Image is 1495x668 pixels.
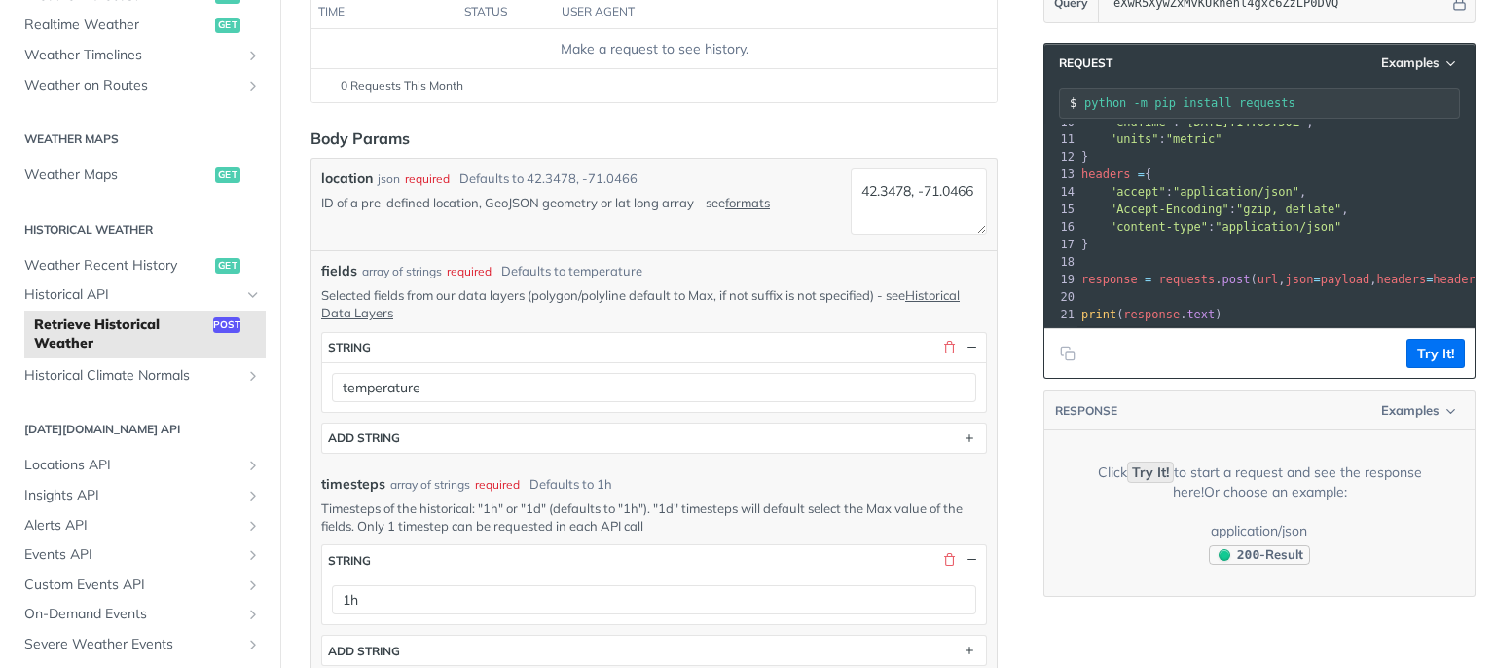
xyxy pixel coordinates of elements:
div: Defaults to 1h [529,475,612,495]
textarea: 42.3478, -71.0466 [851,168,987,235]
a: Weather Recent Historyget [15,251,266,280]
button: Hide [963,339,980,356]
div: Make a request to see history. [319,39,989,59]
span: post [213,317,240,333]
span: get [215,167,240,183]
span: "application/json" [1215,220,1341,234]
span: headers [1081,167,1131,181]
button: Show subpages for Weather on Routes [245,78,261,93]
span: Events API [24,545,240,565]
span: Weather Timelines [24,46,240,65]
span: Weather Maps [24,166,210,185]
p: Selected fields from our data layers (polygon/polyline default to Max, if not suffix is not speci... [321,286,987,321]
span: } [1081,238,1088,251]
button: Show subpages for Custom Events API [245,577,261,593]
span: "gzip, deflate" [1236,203,1341,216]
a: Events APIShow subpages for Events API [15,540,266,570]
a: Realtime Weatherget [15,11,266,40]
div: Click to start a request and see the response here! Or choose an example: [1076,463,1443,501]
span: = [1145,273,1151,286]
div: required [405,170,450,188]
span: payload [1321,273,1370,286]
span: post [1222,273,1251,286]
a: Locations APIShow subpages for Locations API [15,451,266,480]
span: Insights API [24,486,240,505]
span: "metric" [1166,132,1222,146]
span: : , [1081,185,1306,199]
div: json [378,170,400,188]
a: Historical Climate NormalsShow subpages for Historical Climate Normals [15,361,266,390]
span: = [1314,273,1321,286]
span: 200 [1219,549,1230,561]
span: { [1081,167,1151,181]
button: Show subpages for Locations API [245,458,261,473]
span: headers [1377,273,1427,286]
button: Copy to clipboard [1054,339,1081,368]
button: Show subpages for Weather Timelines [245,48,261,63]
span: Locations API [24,456,240,475]
span: "units" [1110,132,1159,146]
div: array of strings [390,476,470,494]
span: = [1138,167,1145,181]
span: Historical Climate Normals [24,366,240,386]
span: print [1081,308,1116,321]
input: Request instructions [1084,96,1459,110]
span: fields [321,261,357,281]
button: RESPONSE [1054,401,1118,421]
h2: Historical Weather [15,221,266,239]
div: string [328,553,371,568]
a: Insights APIShow subpages for Insights API [15,481,266,510]
div: 13 [1044,166,1077,183]
span: json [1286,273,1314,286]
button: ADD string [322,636,986,665]
div: Defaults to temperature [501,262,642,281]
span: = [1426,273,1433,286]
button: ADD string [322,424,986,453]
a: Weather TimelinesShow subpages for Weather Timelines [15,41,266,70]
a: Weather on RoutesShow subpages for Weather on Routes [15,71,266,100]
p: Timesteps of the historical: "1h" or "1d" (defaults to "1h"). "1d" timesteps will default select ... [321,500,987,535]
button: Show subpages for On-Demand Events [245,607,261,622]
span: "accept" [1110,185,1166,199]
button: Show subpages for Severe Weather Events [245,637,261,652]
div: required [447,263,492,280]
span: ( . ) [1081,308,1222,321]
span: Retrieve Historical Weather [34,315,208,353]
span: Realtime Weather [24,16,210,35]
div: 11 [1044,130,1077,148]
button: Try It! [1406,339,1465,368]
span: "content-type" [1110,220,1208,234]
span: text [1186,308,1215,321]
span: response [1123,308,1180,321]
div: 14 [1044,183,1077,201]
div: 12 [1044,148,1077,166]
span: - Result [1237,545,1303,565]
a: Historical APIHide subpages for Historical API [15,280,266,310]
span: Historical API [24,285,240,305]
span: 0 Requests This Month [341,77,463,94]
label: location [321,168,373,189]
div: required [475,476,520,494]
span: . ( , , ) [1081,273,1489,286]
a: On-Demand EventsShow subpages for On-Demand Events [15,600,266,629]
div: 16 [1044,218,1077,236]
button: Show subpages for Events API [245,547,261,563]
span: "application/json" [1173,185,1299,199]
span: Alerts API [24,516,240,536]
div: string [328,340,371,354]
span: timesteps [321,474,385,495]
button: Show subpages for Historical Climate Normals [245,368,261,384]
a: Historical Data Layers [321,287,960,320]
div: Defaults to 42.3478, -71.0466 [459,169,638,189]
span: response [1081,273,1138,286]
button: Delete [940,339,958,356]
div: ADD string [328,430,400,445]
button: 200200-Result [1209,545,1310,565]
span: 200 [1237,547,1259,562]
div: ADD string [328,644,400,658]
div: 20 [1044,288,1077,306]
span: url [1258,273,1279,286]
div: array of strings [362,263,442,280]
button: Show subpages for Alerts API [245,518,261,534]
span: : , [1081,203,1349,216]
